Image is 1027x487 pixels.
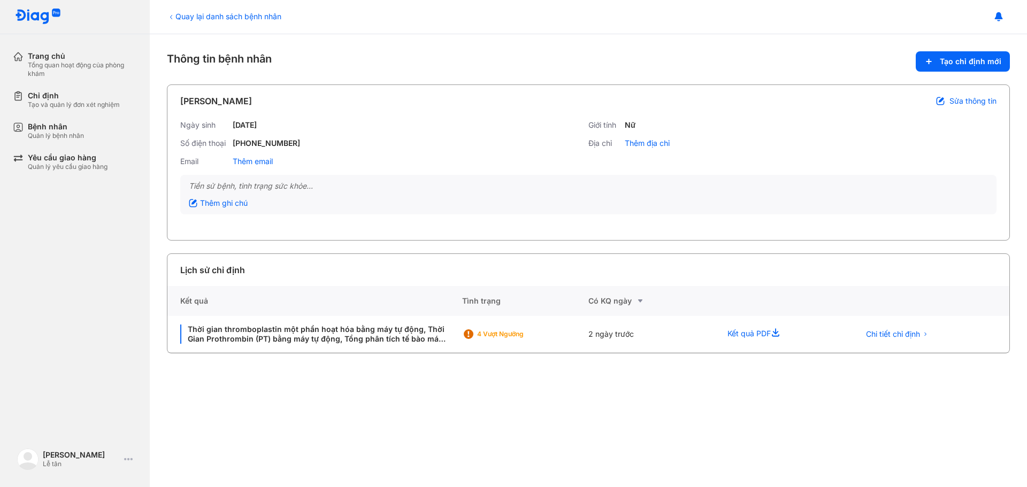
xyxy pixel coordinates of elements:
div: [DATE] [233,120,257,130]
div: Giới tính [588,120,620,130]
div: Nữ [625,120,635,130]
div: Lễ tân [43,460,120,468]
div: Lịch sử chỉ định [180,264,245,276]
div: Ngày sinh [180,120,228,130]
div: Tiền sử bệnh, tình trạng sức khỏe... [189,181,988,191]
div: 4 Vượt ngưỡng [477,330,563,338]
div: Quay lại danh sách bệnh nhân [167,11,281,22]
div: Thêm địa chỉ [625,138,670,148]
div: Tình trạng [462,286,588,316]
div: Tổng quan hoạt động của phòng khám [28,61,137,78]
div: [PERSON_NAME] [43,450,120,460]
div: 2 ngày trước [588,316,715,353]
span: Sửa thông tin [949,96,997,106]
div: Thời gian thromboplastin một phần hoạt hóa bằng máy tự động, Thời Gian Prothrombin (PT) bằng máy ... [180,324,449,344]
div: Kết quả PDF [715,316,846,353]
img: logo [15,9,61,25]
div: Trang chủ [28,51,137,61]
span: Chi tiết chỉ định [866,329,920,339]
div: Tạo và quản lý đơn xét nghiệm [28,101,120,109]
div: Thêm ghi chú [189,198,248,208]
div: Thêm email [233,157,273,166]
div: Quản lý yêu cầu giao hàng [28,163,108,171]
button: Tạo chỉ định mới [916,51,1010,72]
div: [PHONE_NUMBER] [233,138,300,148]
div: Quản lý bệnh nhân [28,132,84,140]
div: Thông tin bệnh nhân [167,51,1010,72]
div: Kết quả [167,286,462,316]
div: Chỉ định [28,91,120,101]
img: logo [17,449,39,470]
div: Yêu cầu giao hàng [28,153,108,163]
div: Email [180,157,228,166]
span: Tạo chỉ định mới [940,57,1001,66]
div: Bệnh nhân [28,122,84,132]
div: Có KQ ngày [588,295,715,307]
div: [PERSON_NAME] [180,95,252,107]
div: Số điện thoại [180,138,228,148]
button: Chi tiết chỉ định [860,326,935,342]
div: Địa chỉ [588,138,620,148]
